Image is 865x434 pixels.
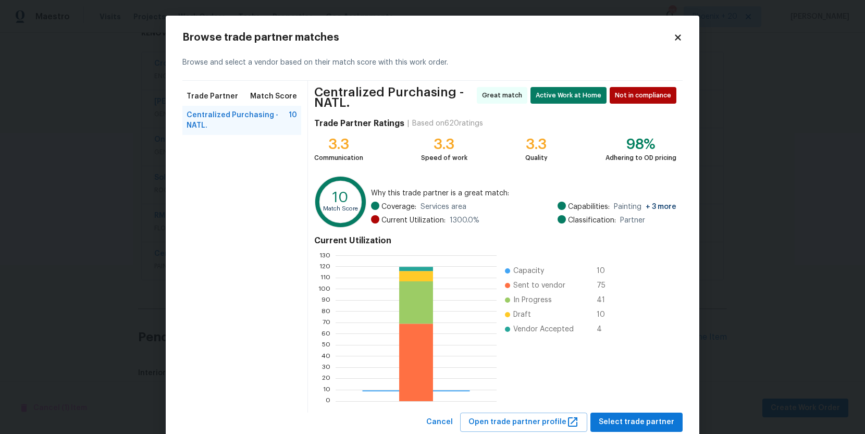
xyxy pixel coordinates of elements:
[323,206,358,212] text: Match Score
[322,353,330,359] text: 40
[422,413,457,432] button: Cancel
[450,215,479,226] span: 1300.0 %
[426,416,453,429] span: Cancel
[322,364,330,370] text: 30
[319,252,330,258] text: 130
[614,202,676,212] span: Painting
[525,153,548,163] div: Quality
[525,139,548,150] div: 3.3
[322,331,330,337] text: 60
[326,398,330,404] text: 0
[513,324,574,334] span: Vendor Accepted
[332,190,349,205] text: 10
[468,416,579,429] span: Open trade partner profile
[182,32,673,43] h2: Browse trade partner matches
[314,153,363,163] div: Communication
[182,45,683,81] div: Browse and select a vendor based on their match score with this work order.
[605,153,676,163] div: Adhering to OD pricing
[597,280,613,291] span: 75
[597,309,613,320] span: 10
[250,91,297,102] span: Match Score
[323,319,330,326] text: 70
[568,215,616,226] span: Classification:
[404,118,412,129] div: |
[605,139,676,150] div: 98%
[568,202,610,212] span: Capabilities:
[421,153,467,163] div: Speed of work
[314,235,676,246] h4: Current Utilization
[615,90,675,101] span: Not in compliance
[421,139,467,150] div: 3.3
[412,118,483,129] div: Based on 620 ratings
[322,342,330,348] text: 50
[314,118,404,129] h4: Trade Partner Ratings
[320,275,330,281] text: 110
[314,87,474,108] span: Centralized Purchasing - NATL.
[381,215,446,226] span: Current Utilization:
[421,202,466,212] span: Services area
[460,413,587,432] button: Open trade partner profile
[482,90,526,101] span: Great match
[599,416,674,429] span: Select trade partner
[187,91,238,102] span: Trade Partner
[381,202,416,212] span: Coverage:
[597,324,613,334] span: 4
[590,413,683,432] button: Select trade partner
[597,266,613,276] span: 10
[513,309,531,320] span: Draft
[536,90,605,101] span: Active Work at Home
[513,266,544,276] span: Capacity
[187,110,289,131] span: Centralized Purchasing - NATL.
[322,376,330,382] text: 20
[513,280,565,291] span: Sent to vendor
[323,387,330,393] text: 10
[597,295,613,305] span: 41
[620,215,645,226] span: Partner
[371,188,676,199] span: Why this trade partner is a great match:
[289,110,297,131] span: 10
[513,295,552,305] span: In Progress
[319,263,330,269] text: 120
[646,203,676,210] span: + 3 more
[322,297,330,303] text: 90
[314,139,363,150] div: 3.3
[318,286,330,292] text: 100
[322,308,330,314] text: 80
